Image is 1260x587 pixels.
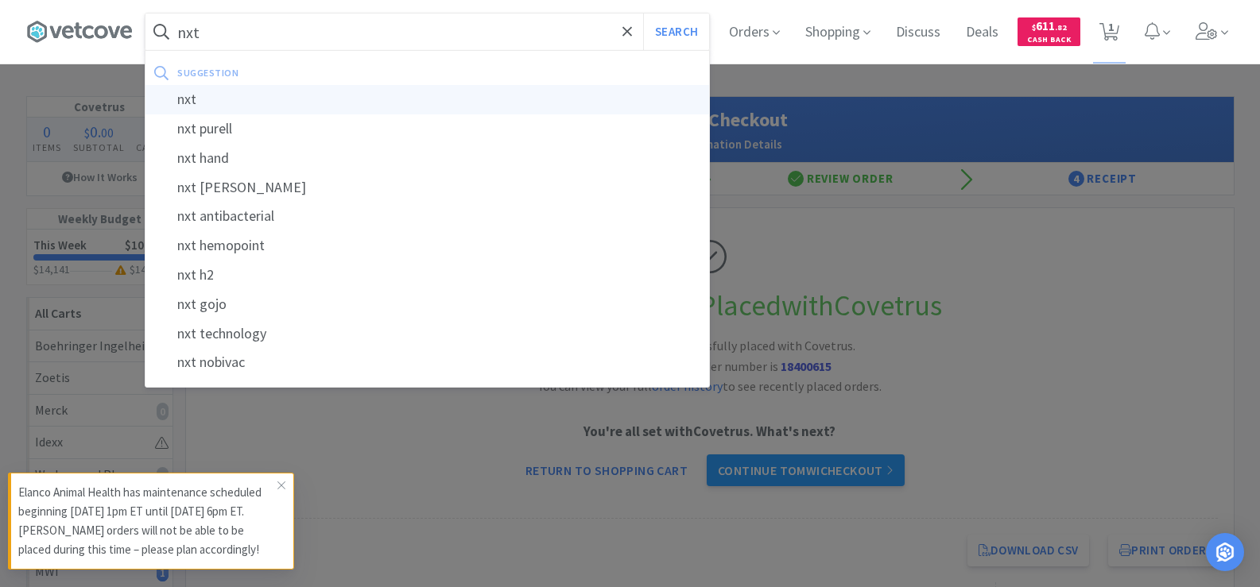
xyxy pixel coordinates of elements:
[1032,22,1036,33] span: $
[145,231,709,261] div: nxt hemopoint
[1206,533,1244,571] div: Open Intercom Messenger
[145,144,709,173] div: nxt hand
[1093,27,1126,41] a: 1
[145,290,709,319] div: nxt gojo
[145,85,709,114] div: nxt
[960,25,1005,40] a: Deals
[1032,18,1067,33] span: 611
[145,173,709,203] div: nxt [PERSON_NAME]
[1018,10,1080,53] a: $611.82Cash Back
[18,483,277,559] p: Elanco Animal Health has maintenance scheduled beginning [DATE] 1pm ET until [DATE] 6pm ET. [PERS...
[145,319,709,349] div: nxt technology
[145,348,709,377] div: nxt nobivac
[1055,22,1067,33] span: . 82
[145,14,709,50] input: Search by item, sku, manufacturer, ingredient, size...
[643,14,709,50] button: Search
[1027,36,1071,46] span: Cash Back
[890,25,947,40] a: Discuss
[145,202,709,231] div: nxt antibacterial
[177,60,469,85] div: suggestion
[145,261,709,290] div: nxt h2
[145,114,709,144] div: nxt purell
